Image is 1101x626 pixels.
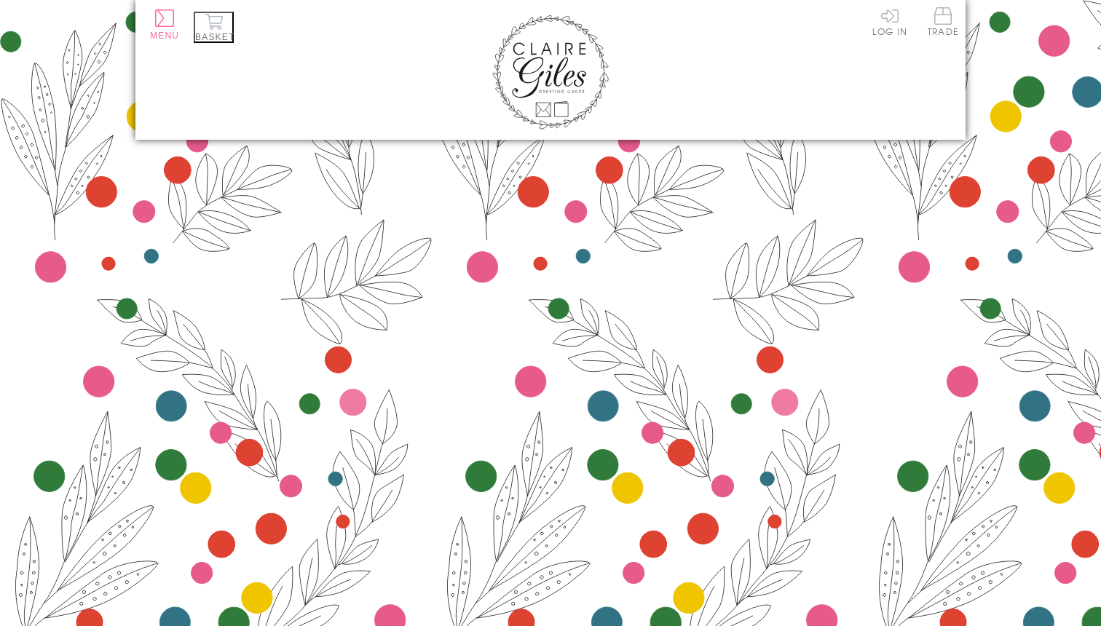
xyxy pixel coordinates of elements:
[872,7,907,36] a: Log In
[150,9,179,41] button: Menu
[150,31,179,41] span: Menu
[928,7,958,39] a: Trade
[194,12,234,43] button: Basket
[928,7,958,36] span: Trade
[492,15,609,130] img: Claire Giles Greetings Cards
